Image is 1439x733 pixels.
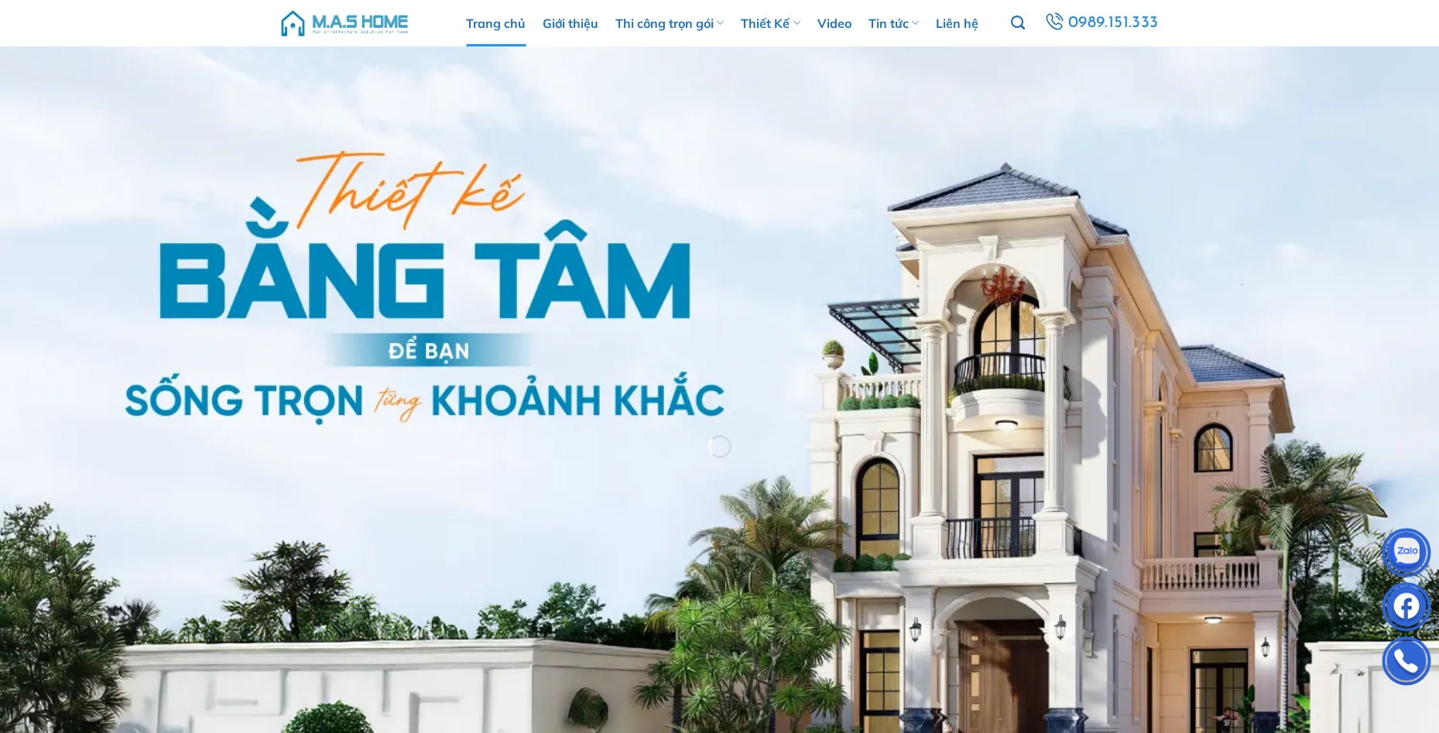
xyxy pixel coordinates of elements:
[1383,532,1430,578] img: Zalo
[1383,640,1430,687] img: Phone
[1068,10,1159,36] span: 0989.151.333
[1042,9,1160,37] a: 0989.151.333
[1383,586,1430,632] img: Facebook
[1011,7,1025,39] a: Tìm kiếm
